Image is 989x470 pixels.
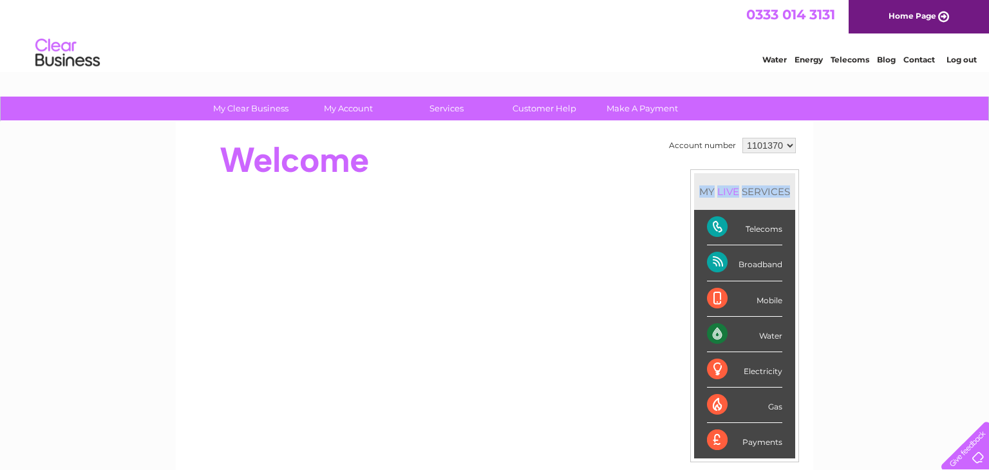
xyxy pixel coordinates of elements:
a: Energy [795,55,823,64]
a: My Account [296,97,402,120]
div: Gas [707,388,782,423]
a: Make A Payment [589,97,695,120]
a: 0333 014 3131 [746,6,835,23]
img: logo.png [35,33,100,73]
div: Electricity [707,352,782,388]
a: My Clear Business [198,97,304,120]
div: Payments [707,423,782,458]
div: MY SERVICES [694,173,795,210]
div: Telecoms [707,210,782,245]
div: Water [707,317,782,352]
a: Telecoms [831,55,869,64]
a: Contact [903,55,935,64]
div: Broadband [707,245,782,281]
td: Account number [666,135,739,156]
a: Customer Help [491,97,598,120]
a: Water [762,55,787,64]
a: Log out [947,55,977,64]
div: LIVE [715,185,742,198]
div: Clear Business is a trading name of Verastar Limited (registered in [GEOGRAPHIC_DATA] No. 3667643... [191,7,800,62]
a: Services [393,97,500,120]
a: Blog [877,55,896,64]
div: Mobile [707,281,782,317]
